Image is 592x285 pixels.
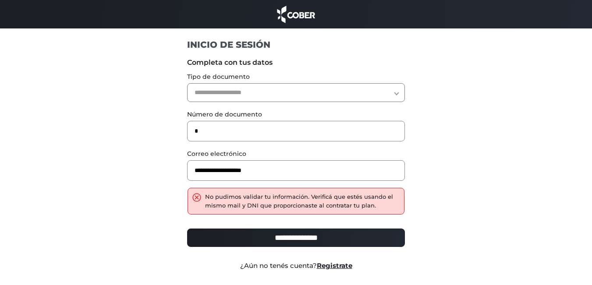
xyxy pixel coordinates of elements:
label: Completa con tus datos [187,57,405,68]
h1: INICIO DE SESIÓN [187,39,405,50]
label: Correo electrónico [187,149,405,158]
a: Registrate [317,261,352,270]
div: No pudimos validar tu información. Verificá que estés usando el mismo mail y DNI que proporcionas... [205,193,400,210]
label: Número de documento [187,110,405,119]
img: cober_marca.png [275,4,318,24]
label: Tipo de documento [187,72,405,81]
div: ¿Aún no tenés cuenta? [181,261,411,271]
